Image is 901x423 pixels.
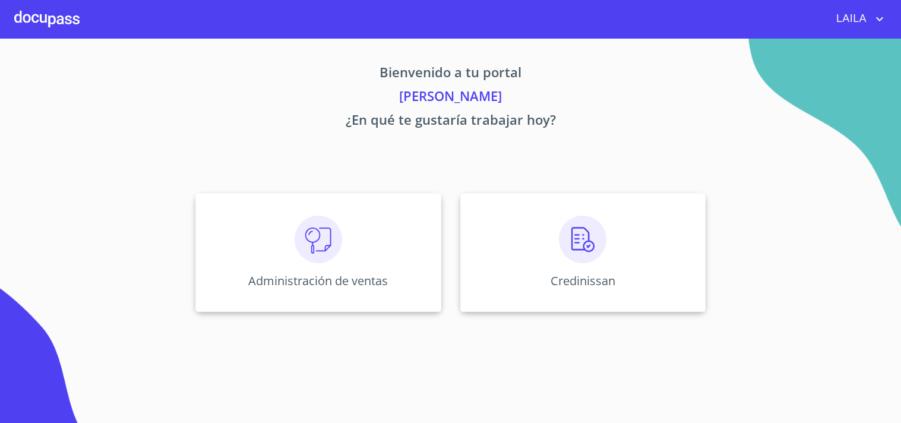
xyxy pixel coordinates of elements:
p: [PERSON_NAME] [85,86,817,110]
span: LAILA [827,10,872,29]
button: account of current user [827,10,887,29]
p: ¿En qué te gustaría trabajar hoy? [85,110,817,134]
p: Administración de ventas [248,273,388,289]
p: Bienvenido a tu portal [85,62,817,86]
p: Credinissan [551,273,615,289]
img: consulta.png [295,216,342,263]
img: verificacion.png [559,216,606,263]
